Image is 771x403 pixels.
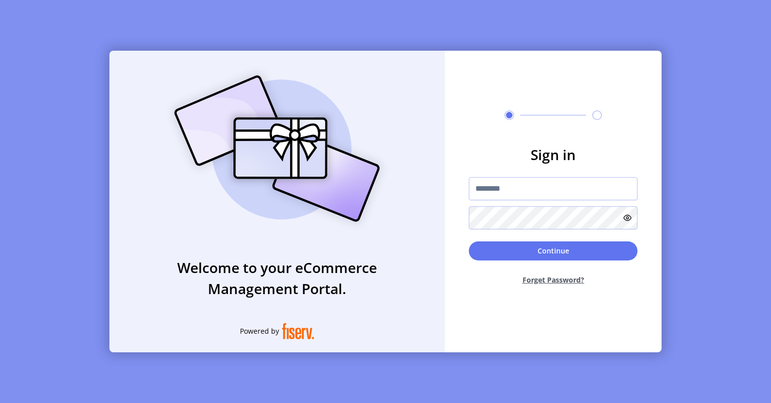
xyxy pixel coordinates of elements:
img: card_Illustration.svg [159,64,395,233]
h3: Welcome to your eCommerce Management Portal. [109,257,445,299]
span: Powered by [240,326,279,336]
h3: Sign in [469,144,637,165]
button: Continue [469,241,637,260]
button: Forget Password? [469,266,637,293]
